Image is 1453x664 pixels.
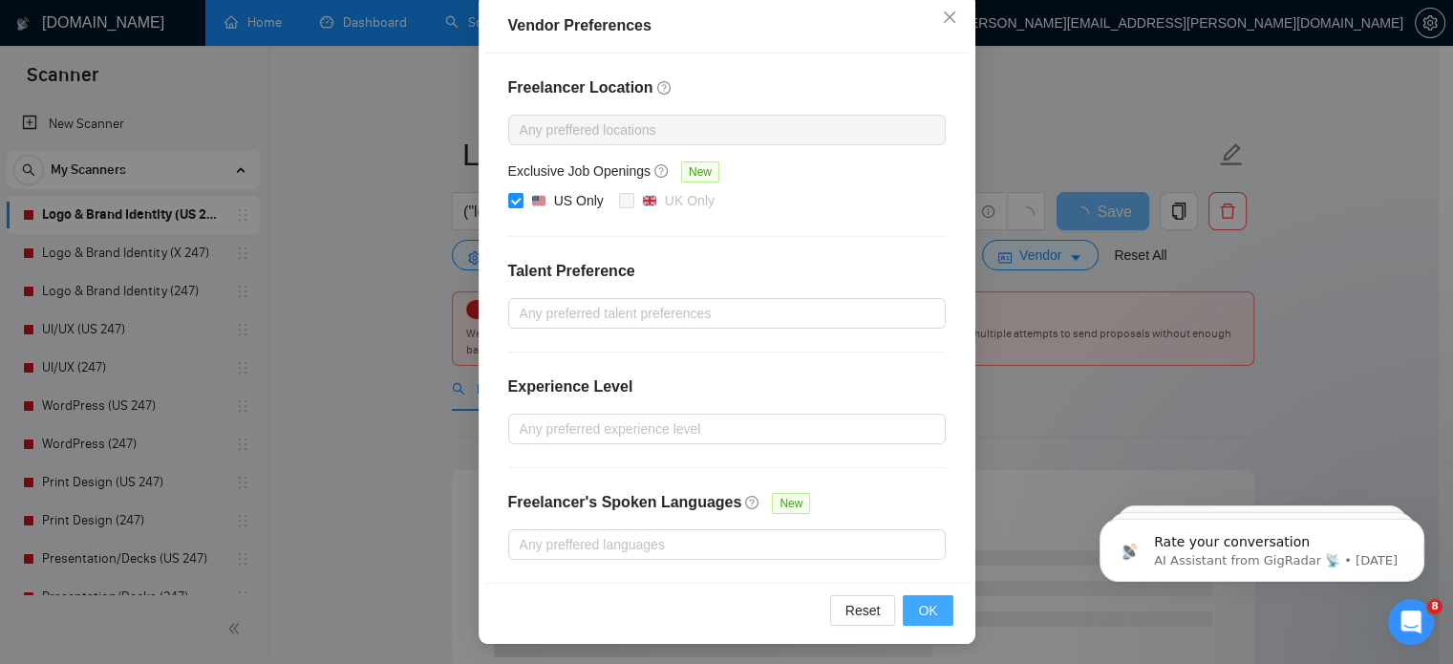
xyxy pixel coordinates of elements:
h5: Exclusive Job Openings [508,161,651,182]
span: New [772,493,810,514]
span: close [942,10,957,25]
span: OK [918,600,937,621]
h4: Talent Preference [508,260,946,283]
span: question-circle [654,163,670,179]
h4: Freelancer's Spoken Languages [508,491,742,514]
iframe: Intercom live chat [1388,599,1434,645]
h4: Experience Level [508,375,633,398]
button: OK [903,595,952,626]
span: question-circle [745,495,760,510]
div: Vendor Preferences [508,14,946,37]
span: New [681,161,719,182]
span: 8 [1427,599,1442,614]
div: UK Only [665,190,715,211]
span: question-circle [657,80,673,96]
iframe: Intercom notifications message [1071,479,1453,612]
button: Reset [830,595,896,626]
div: US Only [554,190,604,211]
h4: Freelancer Location [508,76,946,99]
img: 🇺🇸 [532,194,545,207]
span: Reset [845,600,881,621]
img: 🇬🇧 [643,194,656,207]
